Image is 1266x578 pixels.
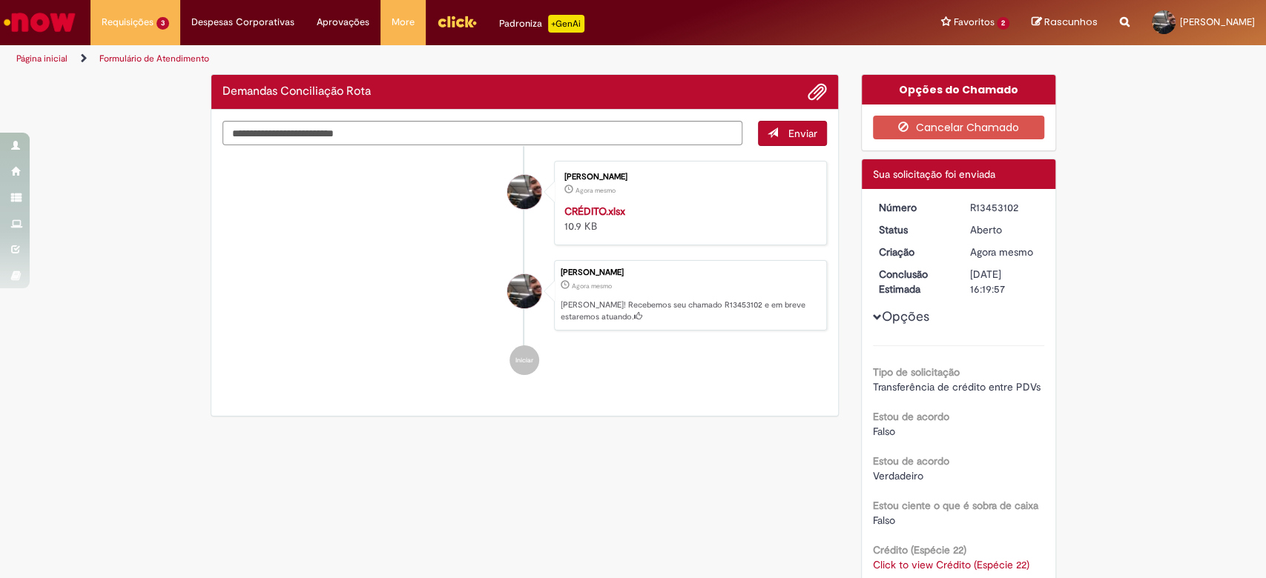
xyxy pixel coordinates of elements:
[873,410,949,423] b: Estou de acordo
[561,299,819,322] p: [PERSON_NAME]! Recebemos seu chamado R13453102 e em breve estaremos atuando.
[808,82,827,102] button: Adicionar anexos
[564,173,811,182] div: [PERSON_NAME]
[222,85,371,99] h2: Demandas Conciliação Rota Histórico de tíquete
[564,204,811,233] div: 10.9 KB
[222,146,828,391] ul: Histórico de tíquete
[507,175,541,209] div: Vitor Rodrigues Barbosa
[1044,15,1098,29] span: Rascunhos
[970,245,1039,259] div: 27/08/2025 15:19:54
[1032,16,1098,30] a: Rascunhos
[873,558,1029,571] a: Click to view Crédito (Espécie 22)
[576,186,616,195] time: 27/08/2025 15:19:49
[868,222,959,237] dt: Status
[572,282,612,290] span: Agora mesmo
[564,205,625,218] a: CRÉDITO.xlsx
[392,15,415,30] span: More
[222,121,743,146] textarea: Digite sua mensagem aqui...
[997,17,1009,30] span: 2
[868,267,959,296] dt: Conclusão Estimada
[222,260,828,331] li: Vitor Rodrigues Barbosa
[317,15,369,30] span: Aprovações
[561,268,819,277] div: [PERSON_NAME]
[1180,16,1255,28] span: [PERSON_NAME]
[873,469,923,482] span: Verdadeiro
[873,167,995,181] span: Sua solicitação foi enviada
[873,380,1041,393] span: Transferência de crédito entre PDVs
[788,127,817,140] span: Enviar
[970,222,1039,237] div: Aberto
[873,499,1038,512] b: Estou ciente o que é sobra de caixa
[970,245,1033,259] span: Agora mesmo
[873,365,960,379] b: Tipo de solicitação
[156,17,169,30] span: 3
[507,274,541,308] div: Vitor Rodrigues Barbosa
[873,514,895,527] span: Falso
[873,543,966,557] b: Crédito (Espécie 22)
[953,15,994,30] span: Favoritos
[873,454,949,468] b: Estou de acordo
[1,7,78,37] img: ServiceNow
[868,245,959,259] dt: Criação
[437,10,477,33] img: click_logo_yellow_360x200.png
[499,15,584,33] div: Padroniza
[970,200,1039,215] div: R13453102
[99,53,209,64] a: Formulário de Atendimento
[862,75,1055,104] div: Opções do Chamado
[572,282,612,290] time: 27/08/2025 15:19:54
[970,267,1039,296] div: [DATE] 16:19:57
[548,15,584,33] p: +GenAi
[868,200,959,215] dt: Número
[576,186,616,195] span: Agora mesmo
[191,15,294,30] span: Despesas Corporativas
[873,116,1044,139] button: Cancelar Chamado
[970,245,1033,259] time: 27/08/2025 15:19:54
[11,45,833,73] ul: Trilhas de página
[758,121,827,146] button: Enviar
[102,15,154,30] span: Requisições
[873,425,895,438] span: Falso
[16,53,67,64] a: Página inicial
